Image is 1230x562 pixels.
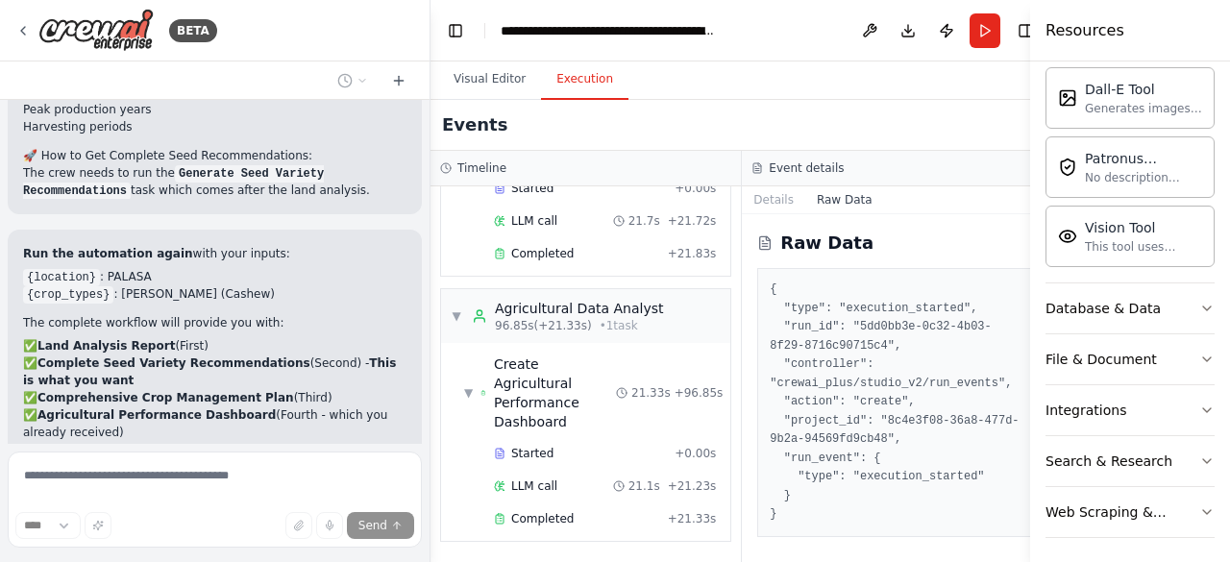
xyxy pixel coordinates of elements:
span: Completed [511,511,574,526]
span: ▼ [451,308,462,324]
span: LLM call [511,478,557,494]
p: The crew needs to run the task which comes after the land analysis. [23,164,406,199]
h2: Raw Data [780,230,873,257]
button: Integrations [1045,385,1215,435]
p: with your inputs: [23,245,406,262]
div: Dall-E Tool [1085,80,1202,99]
li: : PALASA [23,268,406,285]
h3: Timeline [457,160,506,176]
code: {crop_types} [23,286,113,304]
img: DallETool [1058,88,1077,108]
div: Agricultural Data Analyst [495,299,663,318]
div: Integrations [1045,401,1126,420]
h3: Event details [769,160,844,176]
p: Your is equipped with research tools ( ) to provide the most current and region-specific seed rec... [23,441,406,545]
button: Click to speak your automation idea [316,512,343,539]
button: Hide left sidebar [442,17,469,44]
span: + 21.33s [668,511,717,526]
span: + 0.00s [675,446,716,461]
li: Harvesting periods [23,118,406,135]
strong: Land Analysis Report [37,339,175,353]
strong: Comprehensive Crop Management Plan [37,391,294,404]
span: + 21.23s [668,478,717,494]
span: + 21.83s [668,246,717,261]
p: The complete workflow will provide you with: [23,314,406,331]
span: • 1 task [600,318,638,333]
button: Web Scraping & Browsing [1045,487,1215,537]
span: Completed [511,246,574,261]
div: BETA [169,19,217,42]
h2: Events [442,111,507,138]
span: + 0.00s [675,181,716,196]
div: Vision Tool [1085,218,1202,237]
span: 96.85s (+21.33s) [495,318,592,333]
span: 21.1s [628,478,660,494]
button: Visual Editor [438,60,541,100]
span: + 96.85s [675,385,724,401]
button: Hide right sidebar [1012,17,1039,44]
span: Create Agricultural Performance Dashboard [494,354,616,431]
span: LLM call [511,213,557,229]
button: Start a new chat [383,69,414,92]
span: + 21.72s [668,213,717,229]
span: 21.7s [628,213,660,229]
span: 21.33s [631,385,671,401]
button: Raw Data [805,186,884,213]
div: File & Document [1045,350,1157,369]
button: Database & Data [1045,283,1215,333]
li: Peak production years [23,101,406,118]
pre: { "type": "execution_started", "run_id": "5dd0bb3e-0c32-4b03-8f29-8716c90715c4", "controller": "c... [770,281,1025,525]
li: ✅ (Fourth - which you already received) [23,406,406,441]
nav: breadcrumb [501,21,717,40]
button: Search & Research [1045,436,1215,486]
img: VisionTool [1058,227,1077,246]
div: This tool uses OpenAI's Vision API to describe the contents of an image. [1085,239,1202,255]
div: Web Scraping & Browsing [1045,502,1199,522]
strong: Run the automation again [23,247,193,260]
div: Database & Data [1045,299,1161,318]
strong: Seed Recommendation Expert [48,443,244,456]
img: Logo [38,9,154,52]
button: Improve this prompt [85,512,111,539]
h2: 🚀 How to Get Complete Seed Recommendations: [23,147,406,164]
span: ▼ [464,385,473,401]
div: No description available [1085,170,1202,185]
code: {location} [23,269,100,286]
span: Send [358,518,387,533]
span: Started [511,446,553,461]
li: ✅ (Second) - [23,354,406,389]
li: ✅ (Third) [23,389,406,406]
button: Details [742,186,805,213]
div: Patronus Evaluation Tool [1085,149,1202,168]
button: File & Document [1045,334,1215,384]
span: Started [511,181,553,196]
div: Search & Research [1045,452,1172,471]
button: Execution [541,60,628,100]
button: Send [347,512,414,539]
li: ✅ (First) [23,337,406,354]
h4: Resources [1045,19,1124,42]
code: Generate Seed Variety Recommendations [23,165,324,200]
div: Generates images using OpenAI's Dall-E model. [1085,101,1202,116]
button: Upload files [285,512,312,539]
li: : [PERSON_NAME] (Cashew) [23,285,406,303]
strong: Complete Seed Variety Recommendations [37,356,310,370]
img: PatronusEvalTool [1058,158,1077,177]
strong: Agricultural Performance Dashboard [37,408,276,422]
button: Switch to previous chat [330,69,376,92]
